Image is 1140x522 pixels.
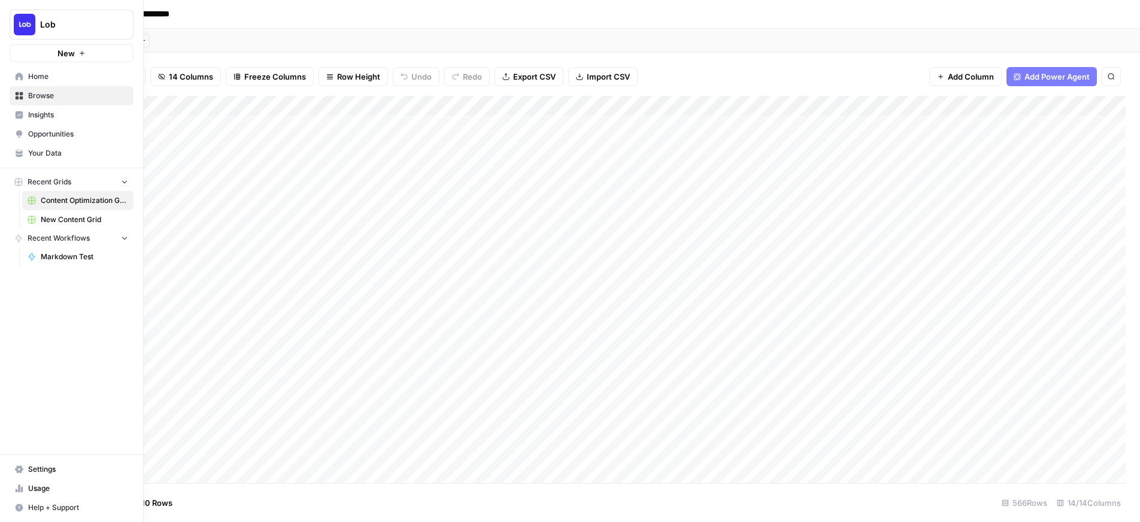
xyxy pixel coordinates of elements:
span: Usage [28,483,128,494]
button: Export CSV [495,67,563,86]
button: Start recording [76,392,86,402]
span: Help + Support [28,502,128,513]
span: Import CSV [587,71,630,83]
a: Markdown Test [22,247,134,266]
button: Upload attachment [57,392,66,402]
a: Settings [10,460,134,479]
b: [PERSON_NAME][EMAIL_ADDRESS][PERSON_NAME][DOMAIN_NAME] [19,208,182,241]
button: Add Column [929,67,1002,86]
b: [PERSON_NAME] [51,292,119,300]
span: New Content Grid [41,214,128,225]
button: Row Height [319,67,388,86]
span: Export CSV [513,71,556,83]
button: 14 Columns [150,67,221,86]
span: Row Height [337,71,380,83]
span: Add Power Agent [1024,71,1090,83]
span: Freeze Columns [244,71,306,83]
div: 566 Rows [997,493,1052,512]
button: Add Power Agent [1006,67,1097,86]
span: Settings [28,464,128,475]
div: Could I speak to a human? [108,41,220,53]
div: joined the conversation [51,290,204,301]
textarea: Message… [10,367,229,387]
span: Recent Workflows [28,233,90,244]
button: Redo [444,67,490,86]
span: Undo [411,71,432,83]
a: Browse [10,86,134,105]
button: New [10,44,134,62]
div: Fin says… [10,176,230,288]
div: I'll connect you with someone from our team—while you wait, feel free to share any additional det... [19,77,187,123]
span: Opportunities [28,129,128,139]
span: Home [28,71,128,82]
div: Hey [PERSON_NAME], apologies for the delay. Please allow us some time to look into this and we'll... [19,323,187,369]
button: go back [8,5,31,28]
button: Help + Support [10,498,134,517]
b: A few hours [29,260,86,270]
div: You’ll get replies here and in your email: ✉️ [19,183,187,242]
button: Freeze Columns [226,67,314,86]
a: Content Optimization Grid [22,191,134,210]
span: Recent Grids [28,177,71,187]
div: 14/14 Columns [1052,493,1126,512]
a: Home [10,67,134,86]
div: Manuel says… [10,288,230,315]
button: Recent Grids [10,173,134,191]
img: Lob Logo [14,14,35,35]
div: Aaron says… [10,34,230,70]
div: Any teammate yet? Been 2hrs [83,141,230,167]
div: Our usual reply time 🕒 [19,248,187,271]
span: Add 10 Rows [125,497,172,509]
span: Markdown Test [41,251,128,262]
div: Manuel says… [10,315,230,398]
button: Recent Workflows [10,229,134,247]
span: Lob [40,19,113,31]
button: Emoji picker [19,392,28,402]
span: Browse [28,90,128,101]
a: New Content Grid [22,210,134,229]
button: Home [187,5,210,28]
div: Close [210,5,232,26]
span: Add Column [948,71,994,83]
a: Your Data [10,144,134,163]
a: Usage [10,479,134,498]
div: Hey [PERSON_NAME], apologies for the delay. Please allow us some time to look into this and we'll... [10,315,196,377]
div: Aaron says… [10,141,230,177]
h1: [PERSON_NAME] [58,6,136,15]
button: Undo [393,67,439,86]
div: I'll connect you with someone from our team—while you wait, feel free to share any additional det... [10,69,196,130]
a: Opportunities [10,125,134,144]
button: Send a message… [205,387,225,406]
span: Content Optimization Grid [41,195,128,206]
span: Insights [28,110,128,120]
span: 14 Columns [169,71,213,83]
p: Active in the last 15m [58,15,144,27]
img: Profile image for Manuel [36,290,48,302]
a: Insights [10,105,134,125]
div: Fin says… [10,69,230,140]
div: Any teammate yet? Been 2hrs [92,148,220,160]
button: Import CSV [568,67,638,86]
img: Profile image for Manuel [34,7,53,26]
button: Workspace: Lob [10,10,134,40]
span: Your Data [28,148,128,159]
div: You’ll get replies here and in your email:✉️[PERSON_NAME][EMAIL_ADDRESS][PERSON_NAME][DOMAIN_NAME... [10,176,196,278]
span: Redo [463,71,482,83]
span: New [57,47,75,59]
div: Could I speak to a human? [99,34,230,60]
button: Gif picker [38,392,47,402]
